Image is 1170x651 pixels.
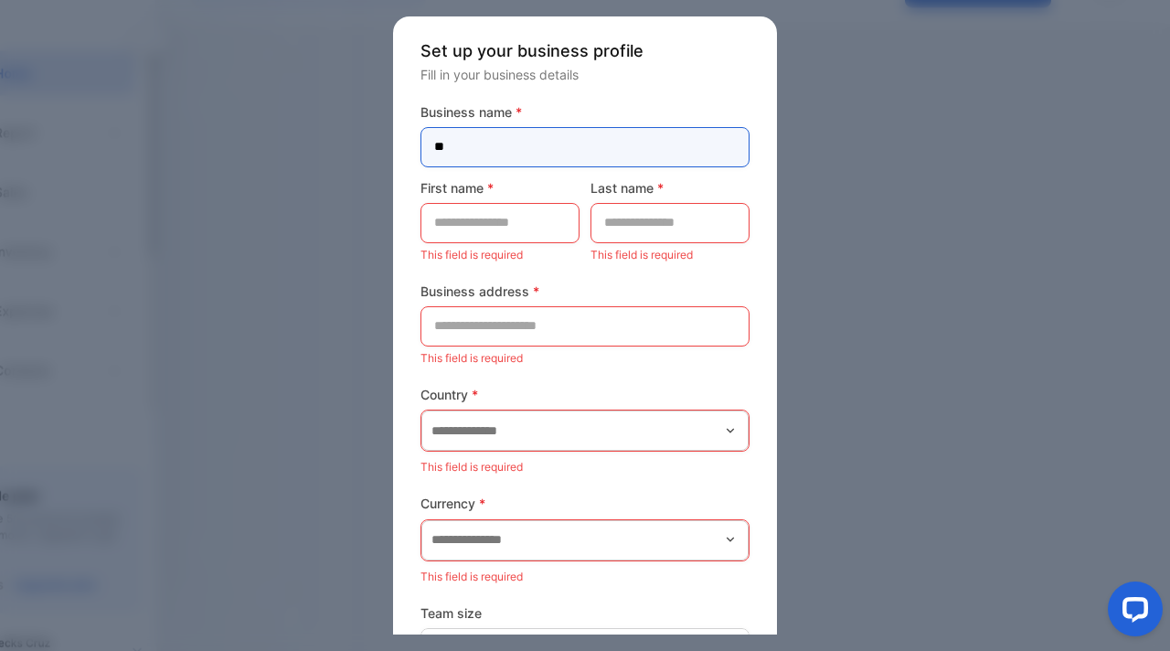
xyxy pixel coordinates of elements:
[420,178,580,197] label: First name
[420,494,750,513] label: Currency
[420,102,750,122] label: Business name
[420,38,750,63] p: Set up your business profile
[1093,574,1170,651] iframe: LiveChat chat widget
[590,243,750,267] p: This field is required
[420,603,750,623] label: Team size
[590,178,750,197] label: Last name
[420,243,580,267] p: This field is required
[420,65,750,84] p: Fill in your business details
[420,565,750,589] p: This field is required
[420,455,750,479] p: This field is required
[420,282,750,301] label: Business address
[420,385,750,404] label: Country
[420,347,750,370] p: This field is required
